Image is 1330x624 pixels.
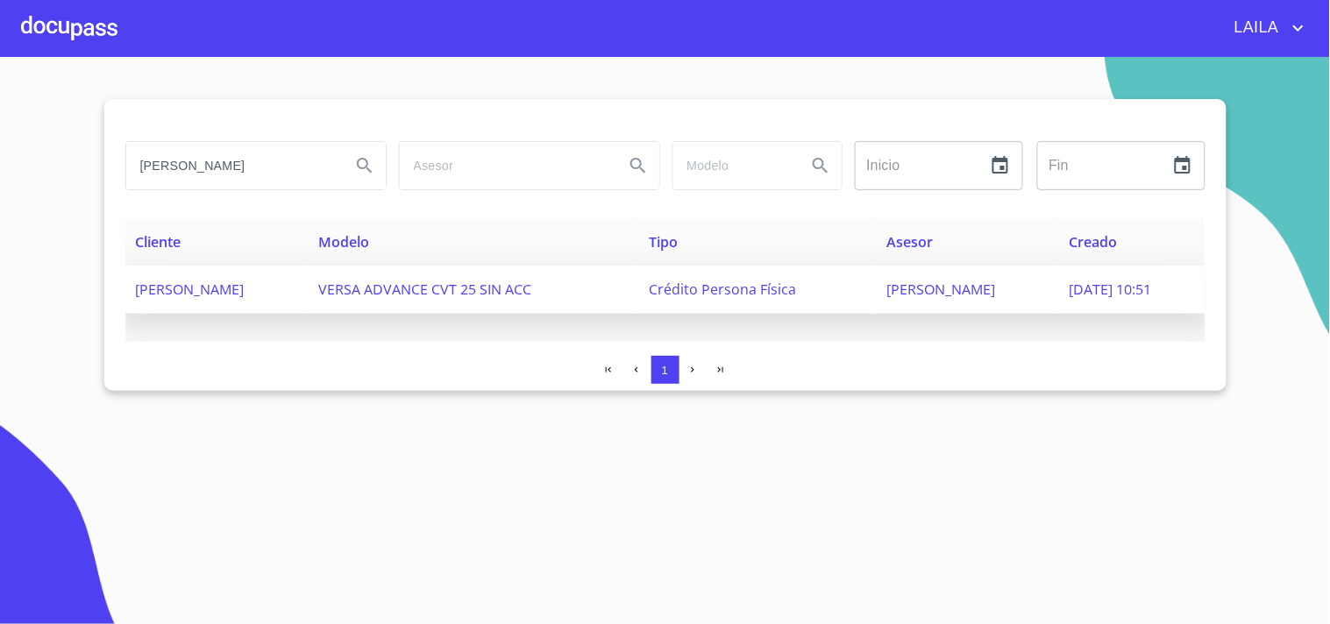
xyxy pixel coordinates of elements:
[1221,14,1309,42] button: account of current user
[318,280,531,299] span: VERSA ADVANCE CVT 25 SIN ACC
[400,142,610,189] input: search
[136,232,181,252] span: Cliente
[649,280,796,299] span: Crédito Persona Física
[662,364,668,377] span: 1
[1070,232,1118,252] span: Creado
[344,145,386,187] button: Search
[800,145,842,187] button: Search
[136,280,245,299] span: [PERSON_NAME]
[1221,14,1288,42] span: LAILA
[1070,280,1152,299] span: [DATE] 10:51
[649,232,678,252] span: Tipo
[673,142,793,189] input: search
[651,356,679,384] button: 1
[126,142,337,189] input: search
[886,232,933,252] span: Asesor
[318,232,369,252] span: Modelo
[886,280,995,299] span: [PERSON_NAME]
[617,145,659,187] button: Search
